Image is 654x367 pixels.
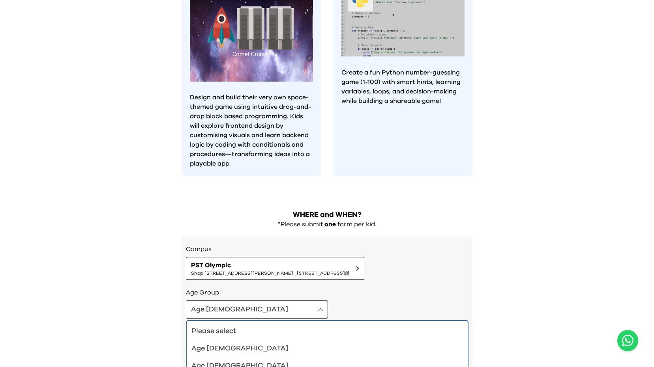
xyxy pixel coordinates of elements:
p: one [324,220,336,229]
div: Please select [191,326,453,337]
button: PST OlympicShop [STREET_ADDRESS][PERSON_NAME] | [STREET_ADDRESS]舖 [186,257,364,280]
div: Age [DEMOGRAPHIC_DATA] [191,343,453,354]
h3: Age Group [186,288,468,297]
button: Age [DEMOGRAPHIC_DATA] [186,300,328,319]
button: Open WhatsApp chat [617,330,638,351]
p: Design and build their very own space-themed game using intuitive drag-and-drop block based progr... [190,93,313,168]
span: Shop [STREET_ADDRESS][PERSON_NAME] | [STREET_ADDRESS]舖 [191,270,350,276]
h2: WHERE and WHEN? [182,209,472,220]
h3: Campus [186,244,468,254]
a: Chat with us on WhatsApp [617,330,638,351]
p: Create a fun Python number-guessing game (1-100) with smart hints, learning variables, loops, and... [341,68,465,106]
div: *Please submit form per kid. [182,220,472,229]
span: PST Olympic [191,261,350,270]
div: Age [DEMOGRAPHIC_DATA] [191,304,288,315]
